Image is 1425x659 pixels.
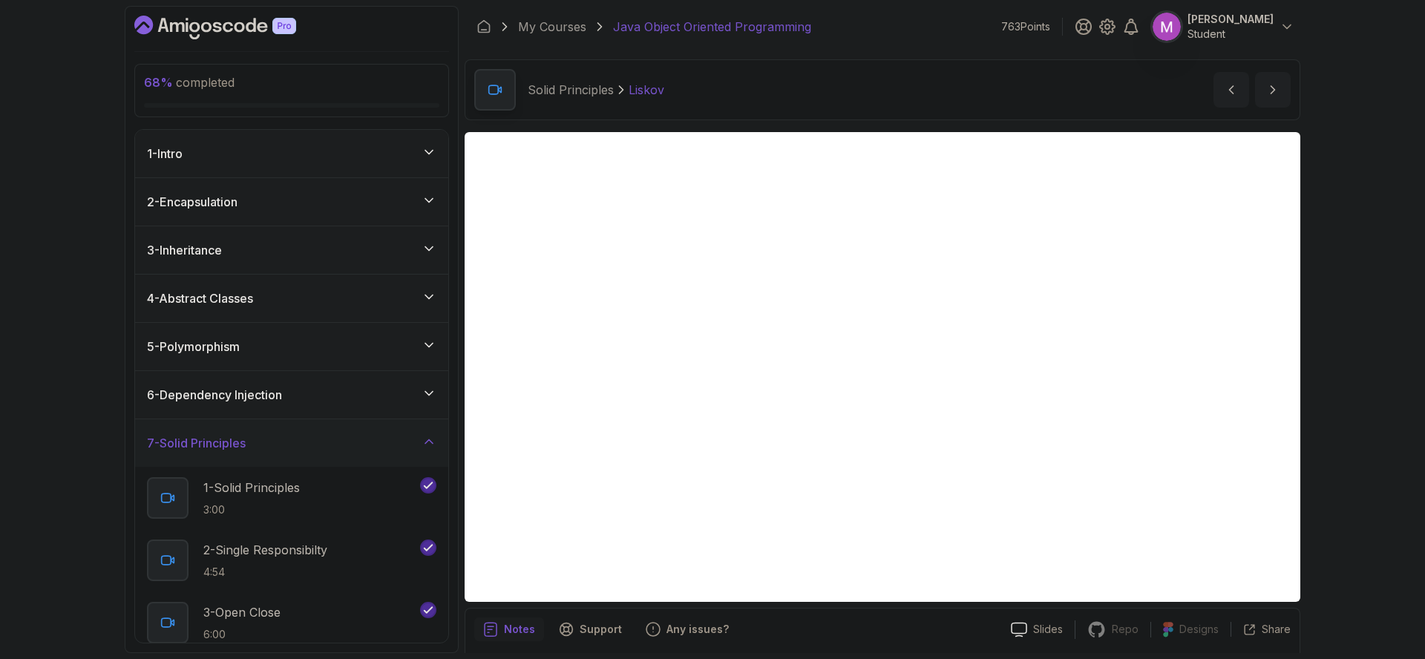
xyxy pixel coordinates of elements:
[1255,72,1291,108] button: next content
[147,386,282,404] h3: 6 - Dependency Injection
[203,627,281,642] p: 6:00
[1187,27,1274,42] p: Student
[629,81,664,99] p: Liskov
[203,541,327,559] p: 2 - Single Responsibilty
[528,81,614,99] p: Solid Principles
[1213,72,1249,108] button: previous content
[203,565,327,580] p: 4:54
[550,617,631,641] button: Support button
[1001,19,1050,34] p: 763 Points
[518,18,586,36] a: My Courses
[203,603,281,621] p: 3 - Open Close
[147,434,246,452] h3: 7 - Solid Principles
[580,622,622,637] p: Support
[666,622,729,637] p: Any issues?
[147,241,222,259] h3: 3 - Inheritance
[135,275,448,322] button: 4-Abstract Classes
[1187,12,1274,27] p: [PERSON_NAME]
[637,617,738,641] button: Feedback button
[504,622,535,637] p: Notes
[147,193,237,211] h3: 2 - Encapsulation
[613,18,811,36] p: Java Object Oriented Programming
[1262,622,1291,637] p: Share
[147,145,183,163] h3: 1 - Intro
[476,19,491,34] a: Dashboard
[203,479,300,496] p: 1 - Solid Principles
[147,477,436,519] button: 1-Solid Principles3:00
[1153,13,1181,41] img: user profile image
[1231,622,1291,637] button: Share
[1152,12,1294,42] button: user profile image[PERSON_NAME]Student
[135,178,448,226] button: 2-Encapsulation
[203,502,300,517] p: 3:00
[135,419,448,467] button: 7-Solid Principles
[147,338,240,355] h3: 5 - Polymorphism
[135,226,448,274] button: 3-Inheritance
[1112,622,1139,637] p: Repo
[134,16,330,39] a: Dashboard
[144,75,235,90] span: completed
[474,617,544,641] button: notes button
[135,371,448,419] button: 6-Dependency Injection
[147,289,253,307] h3: 4 - Abstract Classes
[1179,622,1219,637] p: Designs
[147,602,436,643] button: 3-Open Close6:00
[135,323,448,370] button: 5-Polymorphism
[999,622,1075,637] a: Slides
[1033,622,1063,637] p: Slides
[144,75,173,90] span: 68 %
[135,130,448,177] button: 1-Intro
[147,540,436,581] button: 2-Single Responsibilty4:54
[465,132,1300,602] iframe: 5 - Liskov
